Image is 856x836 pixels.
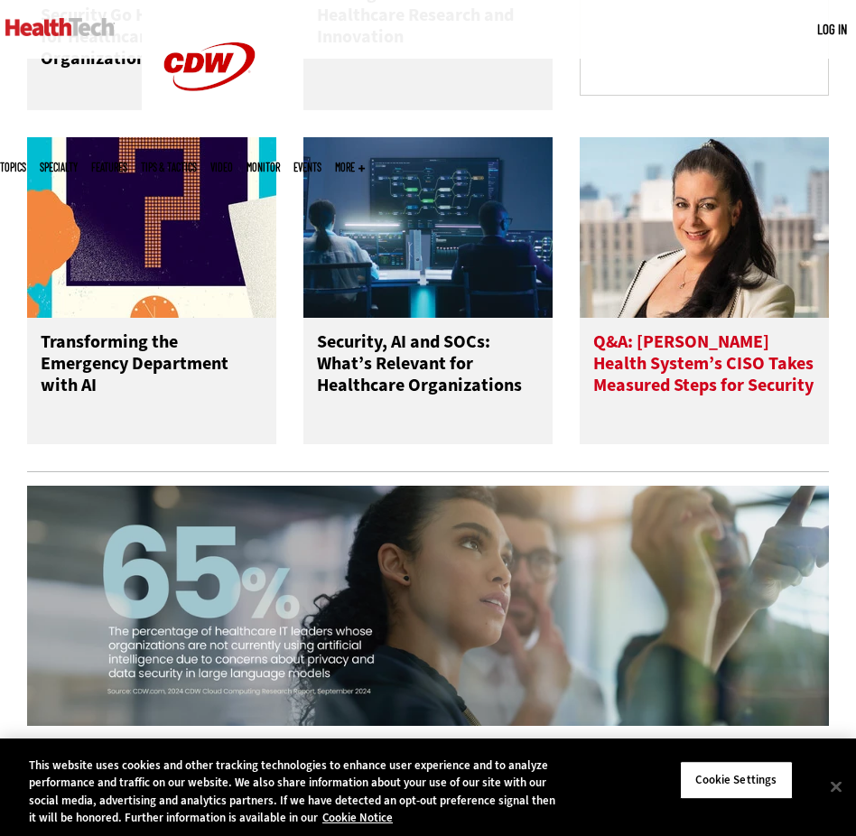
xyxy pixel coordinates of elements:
a: Features [91,162,127,172]
div: This website uses cookies and other tracking technologies to enhance user experience and to analy... [29,757,559,827]
a: security team in high-tech computer room Security, AI and SOCs: What’s Relevant for Healthcare Or... [303,137,553,444]
span: More [335,162,365,172]
img: illustration of question mark [27,137,276,318]
a: Connie Barrera Q&A: [PERSON_NAME] Health System’s CISO Takes Measured Steps for Security [580,137,829,444]
a: MonITor [247,162,280,172]
img: data [27,486,829,726]
h3: Q&A: [PERSON_NAME] Health System’s CISO Takes Measured Steps for Security [593,331,815,404]
a: Tips & Tactics [141,162,197,172]
h3: Transforming the Emergency Department with AI [41,331,263,404]
a: More information about your privacy [322,810,393,825]
h3: Security, AI and SOCs: What’s Relevant for Healthcare Organizations [317,331,539,404]
a: illustration of question mark Transforming the Emergency Department with AI [27,137,276,444]
div: User menu [817,20,847,39]
img: Connie Barrera [580,137,829,318]
a: data [27,471,829,740]
a: Log in [817,21,847,37]
img: Home [5,18,115,36]
a: Events [293,162,321,172]
a: CDW [142,119,277,138]
button: Cookie Settings [680,761,793,799]
span: Specialty [40,162,78,172]
button: Close [816,766,856,806]
a: Video [210,162,233,172]
img: security team in high-tech computer room [303,137,553,318]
